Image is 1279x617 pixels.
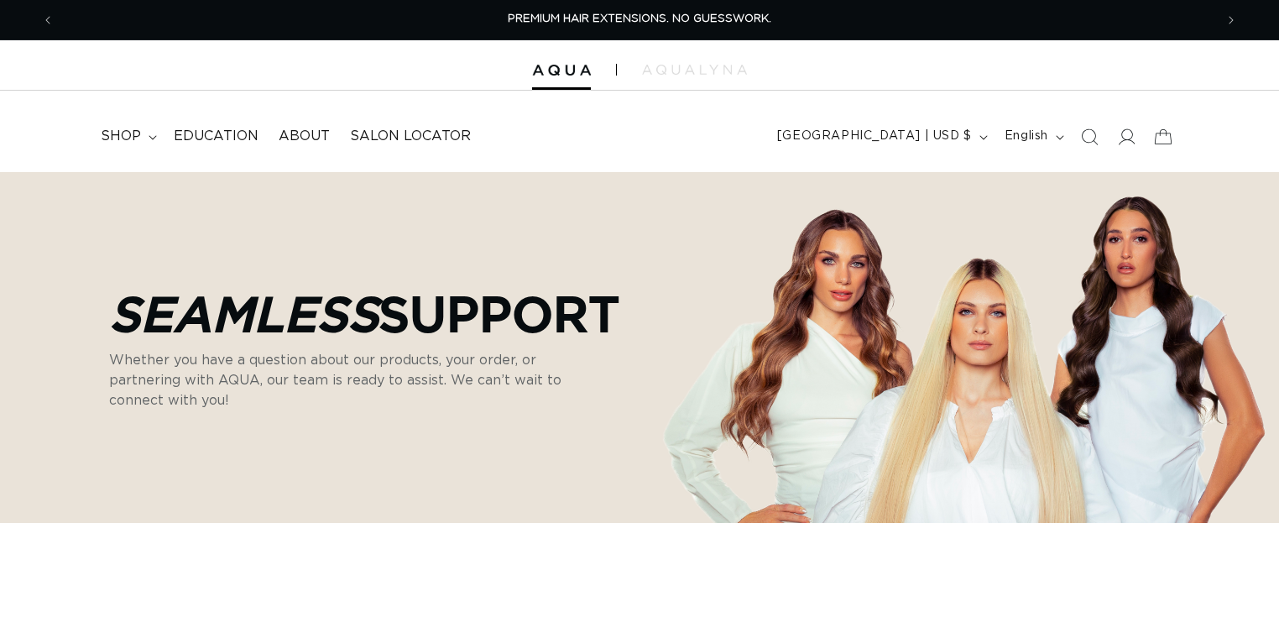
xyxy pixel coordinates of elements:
[29,4,66,36] button: Previous announcement
[1213,4,1250,36] button: Next announcement
[279,128,330,145] span: About
[767,121,994,153] button: [GEOGRAPHIC_DATA] | USD $
[1071,118,1108,155] summary: Search
[532,65,591,76] img: Aqua Hair Extensions
[109,285,620,342] p: Support
[508,13,771,24] span: PREMIUM HAIR EXTENSIONS. NO GUESSWORK.
[642,65,747,75] img: aqualyna.com
[164,118,269,155] a: Education
[109,286,378,340] em: Seamless
[340,118,481,155] a: Salon Locator
[109,350,596,410] p: Whether you have a question about our products, your order, or partnering with AQUA, our team is ...
[101,128,141,145] span: shop
[777,128,972,145] span: [GEOGRAPHIC_DATA] | USD $
[269,118,340,155] a: About
[994,121,1071,153] button: English
[174,128,258,145] span: Education
[350,128,471,145] span: Salon Locator
[91,118,164,155] summary: shop
[1005,128,1048,145] span: English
